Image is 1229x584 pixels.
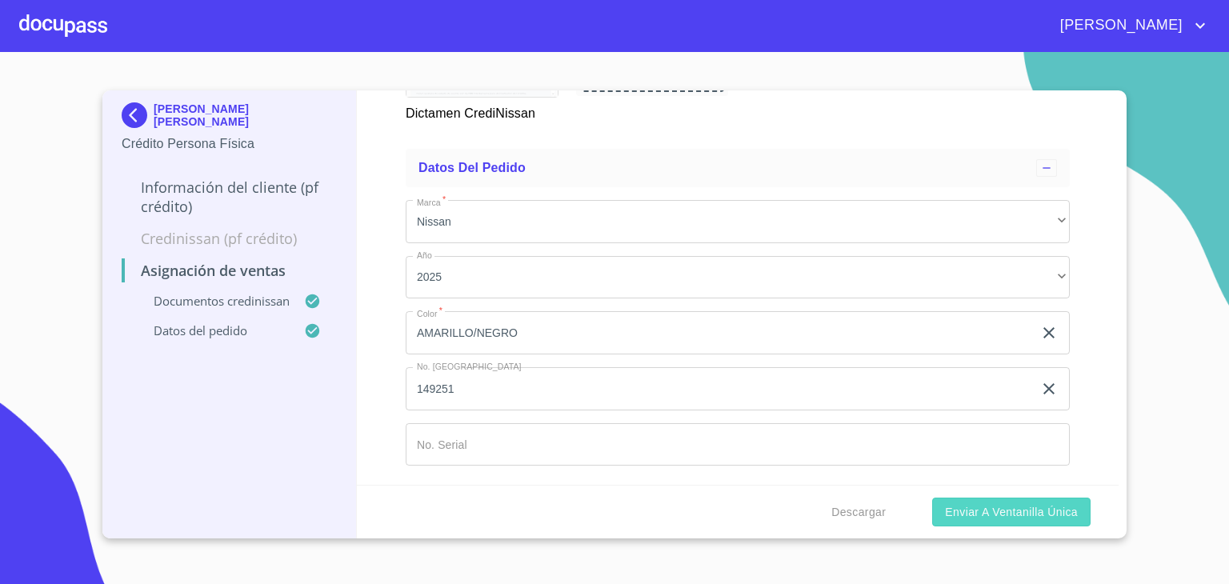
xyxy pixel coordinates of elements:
[406,98,557,123] p: Dictamen CrediNissan
[122,261,337,280] p: Asignación de Ventas
[122,102,154,128] img: Docupass spot blue
[122,322,304,338] p: Datos del pedido
[122,229,337,248] p: Credinissan (PF crédito)
[1048,13,1210,38] button: account of current user
[1039,323,1059,342] button: clear input
[831,502,886,522] span: Descargar
[122,102,337,134] div: [PERSON_NAME] [PERSON_NAME]
[418,161,526,174] span: Datos del pedido
[825,498,892,527] button: Descargar
[122,134,337,154] p: Crédito Persona Física
[122,178,337,216] p: Información del cliente (PF crédito)
[154,102,337,128] p: [PERSON_NAME] [PERSON_NAME]
[1048,13,1191,38] span: [PERSON_NAME]
[1039,379,1059,398] button: clear input
[945,502,1078,522] span: Enviar a Ventanilla única
[406,149,1070,187] div: Datos del pedido
[406,256,1070,299] div: 2025
[932,498,1091,527] button: Enviar a Ventanilla única
[406,200,1070,243] div: Nissan
[122,293,304,309] p: Documentos CrediNissan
